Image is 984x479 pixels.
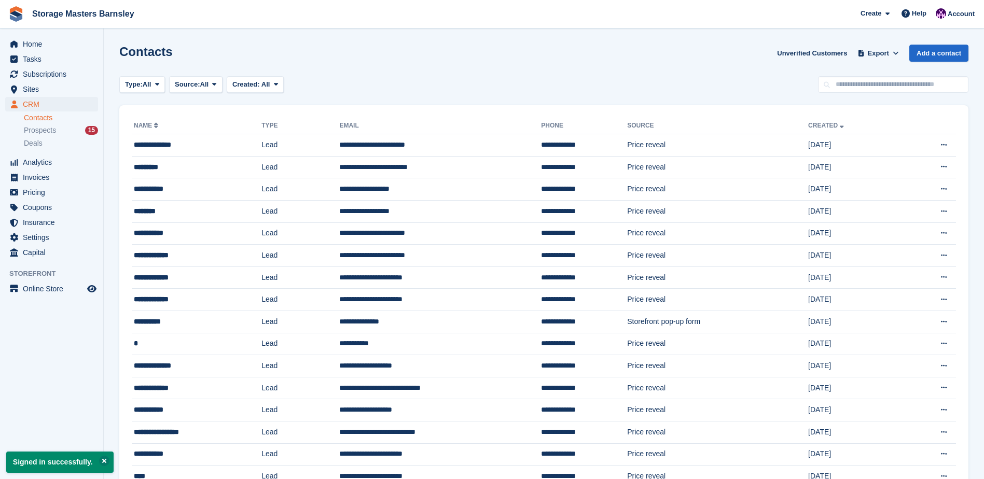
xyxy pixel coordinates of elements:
p: Signed in successfully. [6,452,114,473]
td: [DATE] [808,178,902,201]
td: [DATE] [808,266,902,289]
a: menu [5,52,98,66]
span: Type: [125,79,143,90]
a: menu [5,230,98,245]
td: Lead [261,266,339,289]
td: [DATE] [808,377,902,399]
td: Price reveal [627,222,808,245]
span: All [261,80,270,88]
img: stora-icon-8386f47178a22dfd0bd8f6a31ec36ba5ce8667c1dd55bd0f319d3a0aa187defe.svg [8,6,24,22]
td: Price reveal [627,355,808,377]
a: menu [5,170,98,185]
span: Coupons [23,200,85,215]
span: Online Store [23,281,85,296]
td: [DATE] [808,222,902,245]
span: Source: [175,79,200,90]
td: Price reveal [627,333,808,355]
td: Storefront pop-up form [627,311,808,333]
span: Invoices [23,170,85,185]
button: Export [855,45,901,62]
a: menu [5,82,98,96]
span: Created: [232,80,260,88]
span: Pricing [23,185,85,200]
span: Create [861,8,881,19]
th: Email [339,118,541,134]
a: menu [5,215,98,230]
td: [DATE] [808,245,902,267]
td: Price reveal [627,289,808,311]
td: Lead [261,421,339,443]
a: Contacts [24,113,98,123]
span: All [143,79,151,90]
span: Settings [23,230,85,245]
span: Analytics [23,155,85,170]
button: Created: All [227,76,284,93]
a: Deals [24,138,98,149]
td: [DATE] [808,355,902,377]
a: Unverified Customers [773,45,851,62]
span: Insurance [23,215,85,230]
a: Storage Masters Barnsley [28,5,138,22]
a: menu [5,185,98,200]
td: Price reveal [627,178,808,201]
td: Lead [261,399,339,421]
span: Sites [23,82,85,96]
td: Lead [261,355,339,377]
a: Preview store [86,283,98,295]
td: [DATE] [808,443,902,466]
h1: Contacts [119,45,173,59]
td: Price reveal [627,245,808,267]
td: Price reveal [627,134,808,157]
a: Add a contact [909,45,968,62]
a: Prospects 15 [24,125,98,136]
td: [DATE] [808,399,902,421]
td: Lead [261,178,339,201]
span: Home [23,37,85,51]
th: Type [261,118,339,134]
a: Name [134,122,160,129]
td: Price reveal [627,156,808,178]
td: Price reveal [627,200,808,222]
td: [DATE] [808,311,902,333]
td: Price reveal [627,399,808,421]
th: Source [627,118,808,134]
td: Lead [261,443,339,466]
td: Price reveal [627,443,808,466]
span: Storefront [9,269,103,279]
td: [DATE] [808,156,902,178]
a: menu [5,37,98,51]
td: Lead [261,245,339,267]
a: menu [5,200,98,215]
td: Price reveal [627,377,808,399]
td: Lead [261,134,339,157]
a: Created [808,122,846,129]
td: Lead [261,311,339,333]
a: menu [5,67,98,81]
td: Lead [261,377,339,399]
span: CRM [23,97,85,111]
td: [DATE] [808,200,902,222]
td: [DATE] [808,421,902,443]
td: [DATE] [808,333,902,355]
span: Account [948,9,975,19]
td: Lead [261,222,339,245]
td: Price reveal [627,266,808,289]
td: Price reveal [627,421,808,443]
td: [DATE] [808,134,902,157]
a: menu [5,245,98,260]
div: 15 [85,126,98,135]
button: Source: All [169,76,223,93]
td: Lead [261,289,339,311]
span: Prospects [24,125,56,135]
td: Lead [261,156,339,178]
a: menu [5,97,98,111]
button: Type: All [119,76,165,93]
td: [DATE] [808,289,902,311]
span: Help [912,8,926,19]
span: Export [868,48,889,59]
span: All [200,79,209,90]
span: Deals [24,138,43,148]
td: Lead [261,200,339,222]
span: Tasks [23,52,85,66]
a: menu [5,281,98,296]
